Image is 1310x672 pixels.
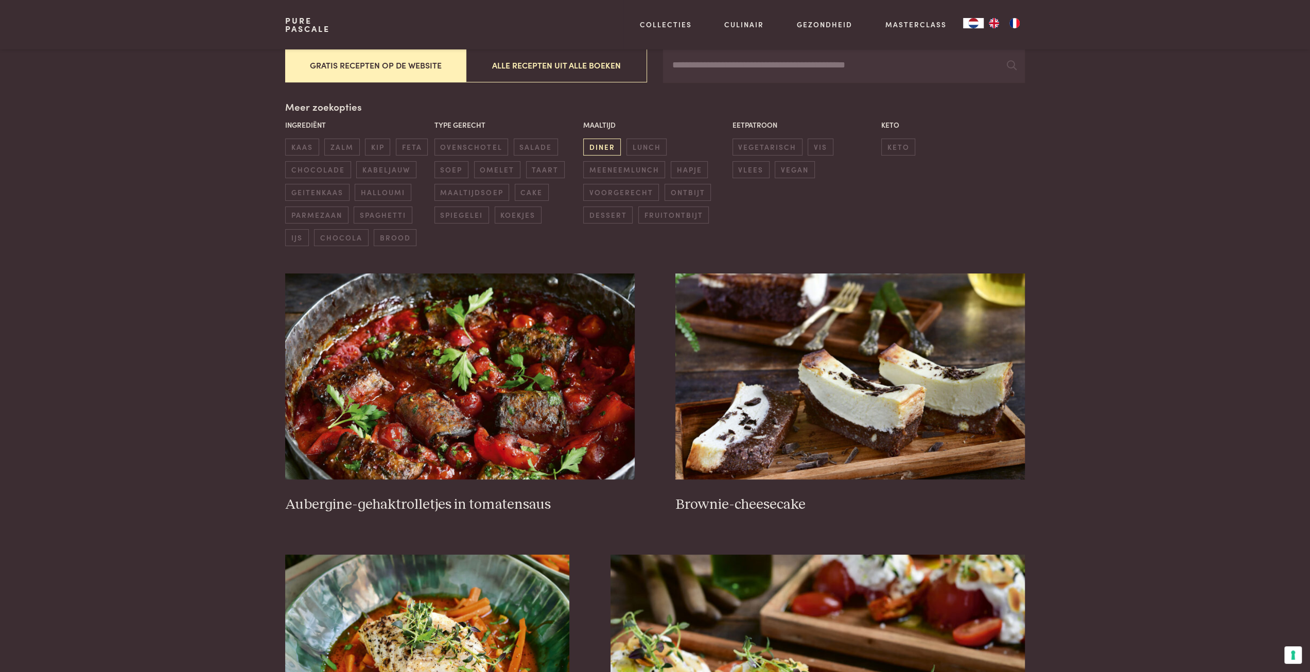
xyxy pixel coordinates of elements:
[881,119,1025,130] p: Keto
[474,161,520,178] span: omelet
[1284,646,1302,664] button: Uw voorkeuren voor toestemming voor trackingtechnologieën
[365,139,390,156] span: kip
[963,18,984,28] div: Language
[514,139,558,156] span: salade
[434,119,578,130] p: Type gerecht
[396,139,428,156] span: feta
[526,161,565,178] span: taart
[675,273,1024,479] img: Brownie-cheesecake
[732,119,876,130] p: Eetpatroon
[675,273,1024,513] a: Brownie-cheesecake Brownie-cheesecake
[583,184,659,201] span: voorgerecht
[724,19,764,30] a: Culinair
[808,139,833,156] span: vis
[356,161,416,178] span: kabeljauw
[285,184,349,201] span: geitenkaas
[285,48,466,82] button: Gratis recepten op de website
[671,161,708,178] span: hapje
[434,139,508,156] span: ovenschotel
[963,18,984,28] a: NL
[515,184,549,201] span: cake
[583,161,665,178] span: meeneemlunch
[355,184,411,201] span: halloumi
[354,206,412,223] span: spaghetti
[466,48,647,82] button: Alle recepten uit alle boeken
[984,18,1025,28] ul: Language list
[434,184,509,201] span: maaltijdsoep
[732,139,802,156] span: vegetarisch
[285,16,330,33] a: PurePascale
[285,206,348,223] span: parmezaan
[775,161,814,178] span: vegan
[285,119,429,130] p: Ingrediënt
[434,161,468,178] span: soep
[665,184,711,201] span: ontbijt
[881,139,915,156] span: keto
[324,139,359,156] span: zalm
[495,206,542,223] span: koekjes
[285,139,319,156] span: kaas
[626,139,667,156] span: lunch
[314,229,368,246] span: chocola
[285,229,308,246] span: ijs
[638,206,709,223] span: fruitontbijt
[285,273,634,479] img: Aubergine-gehaktrolletjes in tomatensaus
[583,139,621,156] span: diner
[434,206,489,223] span: spiegelei
[963,18,1025,28] aside: Language selected: Nederlands
[732,161,770,178] span: vlees
[675,496,1024,514] h3: Brownie-cheesecake
[285,161,351,178] span: chocolade
[1004,18,1025,28] a: FR
[285,273,634,513] a: Aubergine-gehaktrolletjes in tomatensaus Aubergine-gehaktrolletjes in tomatensaus
[885,19,947,30] a: Masterclass
[285,496,634,514] h3: Aubergine-gehaktrolletjes in tomatensaus
[797,19,852,30] a: Gezondheid
[583,206,633,223] span: dessert
[984,18,1004,28] a: EN
[374,229,416,246] span: brood
[640,19,692,30] a: Collecties
[583,119,727,130] p: Maaltijd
